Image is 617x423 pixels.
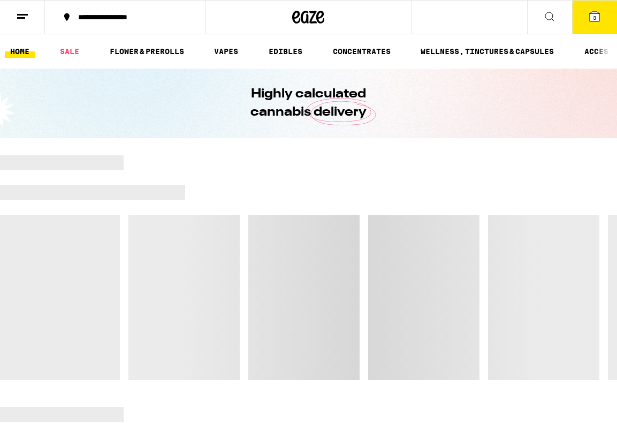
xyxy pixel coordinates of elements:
span: 3 [593,14,596,21]
button: 3 [572,1,617,34]
h1: Highly calculated cannabis delivery [220,85,397,122]
a: CONCENTRATES [327,45,396,58]
a: EDIBLES [263,45,308,58]
a: HOME [5,45,35,58]
a: FLOWER & PREROLLS [104,45,189,58]
a: VAPES [209,45,243,58]
a: SALE [55,45,85,58]
a: WELLNESS, TINCTURES & CAPSULES [415,45,559,58]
